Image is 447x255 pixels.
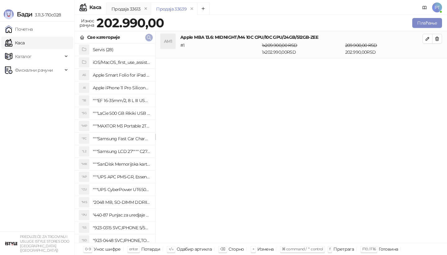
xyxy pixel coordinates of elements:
[93,57,150,67] h4: iOS/MacOS_first_use_assistance (4)
[93,223,150,233] h4: "923-0315 SVC,IPHONE 5/5S BATTERY REMOVAL TRAY Držač za iPhone sa kojim se otvara display
[79,197,89,207] div: "MS
[93,96,150,105] h4: """EF 16-35mm/2, 8 L III USM"""
[79,121,89,131] div: "MP
[4,9,14,19] img: Logo
[345,42,377,48] span: 209.900,00 RSD
[179,42,261,56] div: # 1
[79,185,89,195] div: "CU
[97,15,164,30] strong: 202.990,00
[362,247,376,251] span: F10 / F16
[177,245,212,253] div: Одабир артикла
[160,34,175,49] div: AM1
[79,146,89,156] div: "L2
[15,50,32,63] span: Каталог
[32,12,61,18] span: 3.11.3-710c028
[79,223,89,233] div: "S5
[261,42,344,56] div: 1 x 202.990,00 RSD
[93,121,150,131] h4: """MAXTOR M3 Portable 2TB 2.5"""" crni eksterni hard disk HX-M201TCB/GM"""
[79,210,89,220] div: "PU
[333,245,354,253] div: Претрага
[329,247,330,251] span: f
[79,83,89,93] div: AI
[197,2,210,15] button: Add tab
[262,42,297,48] span: 1 x 209.900,00 RSD
[220,247,225,251] span: ⌫
[93,172,150,182] h4: """UPS APC PM5-GR, Essential Surge Arrest,5 utic_nica"""
[78,17,95,29] div: Износ рачуна
[93,197,150,207] h4: "2048 MB, SO-DIMM DDRII, 667 MHz, Napajanje 1,8 0,1 V, Latencija CL5"
[228,245,244,253] div: Сторно
[93,108,150,118] h4: """LaCie 500 GB Rikiki USB 3.0 / Ultra Compact & Resistant aluminum / USB 3.0 / 2.5"""""""
[412,18,442,28] button: Плаћање
[169,247,174,251] span: ↑/↓
[79,134,89,144] div: "FC
[379,245,398,253] div: Готовина
[5,23,33,35] a: Почетна
[79,159,89,169] div: "MK
[432,2,442,12] span: PT
[94,245,121,253] div: Унос шифре
[93,146,150,156] h4: """Samsung LCD 27"""" C27F390FHUXEN"""
[93,83,150,93] h4: Apple iPhone 11 Pro Silicone Case - Black
[93,185,150,195] h4: """UPS CyberPower UT650EG, 650VA/360W , line-int., s_uko, desktop"""
[180,34,422,41] h4: Apple MBA 13.6: MIDNIGHT/M4 10C CPU/10C GPU/24GB/512GB-ZEE
[15,64,53,76] span: Фискални рачуни
[79,172,89,182] div: "AP
[85,247,91,251] span: 0-9
[156,6,187,12] div: Продаја 33639
[87,34,120,41] div: Све категорије
[188,6,196,11] button: remove
[89,5,101,10] div: Каса
[282,247,323,251] span: ⌘ command / ⌃ control
[79,96,89,105] div: "18
[79,235,89,245] div: "SD
[93,134,150,144] h4: """Samsung Fast Car Charge Adapter, brzi auto punja_, boja crna"""
[257,245,273,253] div: Измена
[75,43,155,243] div: grid
[142,6,150,11] button: remove
[20,235,70,253] small: PREDUZEĆE ZA TRGOVINU I USLUGE ISTYLE STORES DOO [GEOGRAPHIC_DATA] ([GEOGRAPHIC_DATA])
[79,108,89,118] div: "5G
[93,45,150,55] h4: Servis (28)
[5,37,25,49] a: Каса
[17,11,32,18] span: Бади
[252,247,254,251] span: +
[93,235,150,245] h4: "923-0448 SVC,IPHONE,TOURQUE DRIVER KIT .65KGF- CM Šrafciger "
[344,42,424,56] div: 202.990,00 RSD
[111,6,141,12] div: Продаја 33613
[93,159,150,169] h4: """SanDisk Memorijska kartica 256GB microSDXC sa SD adapterom SDSQXA1-256G-GN6MA - Extreme PLUS, ...
[5,237,17,250] img: 64x64-companyLogo-77b92cf4-9946-4f36-9751-bf7bb5fd2c7d.png
[93,210,150,220] h4: "440-87 Punjac za uredjaje sa micro USB portom 4/1, Stand."
[93,70,150,80] h4: Apple Smart Folio for iPad mini (A17 Pro) - Sage
[129,247,138,251] span: enter
[141,245,160,253] div: Потврди
[420,2,430,12] a: Документација
[79,70,89,80] div: AS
